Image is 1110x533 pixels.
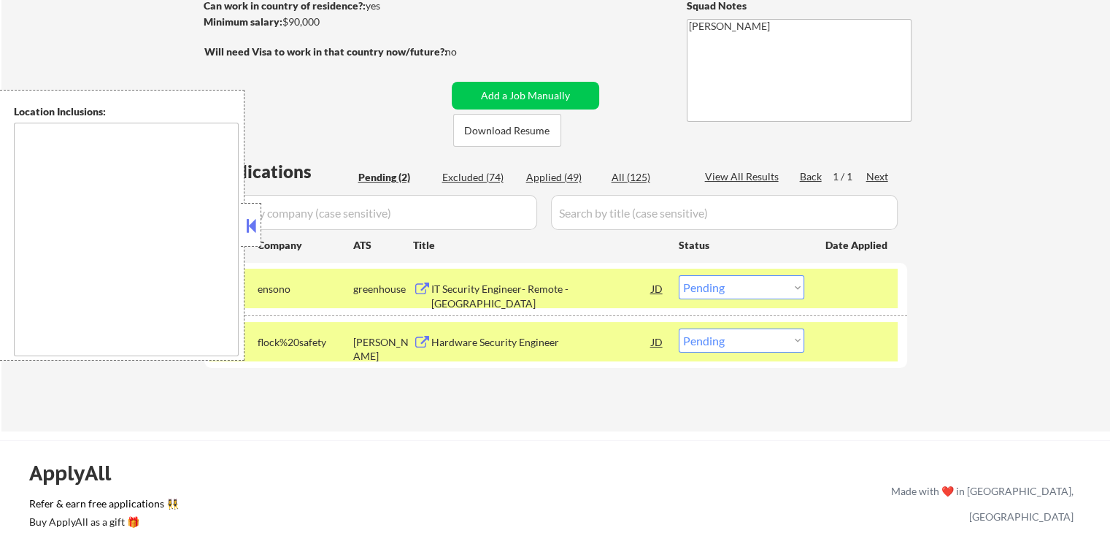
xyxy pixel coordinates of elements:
[705,169,783,184] div: View All Results
[445,45,487,59] div: no
[353,335,413,364] div: [PERSON_NAME]
[204,15,447,29] div: $90,000
[800,169,823,184] div: Back
[29,499,586,514] a: Refer & earn free applications 👯‍♀️
[452,82,599,110] button: Add a Job Manually
[353,238,413,253] div: ATS
[29,517,175,527] div: Buy ApplyAll as a gift 🎁
[209,163,353,180] div: Applications
[413,238,665,253] div: Title
[551,195,898,230] input: Search by title (case sensitive)
[526,170,599,185] div: Applied (49)
[353,282,413,296] div: greenhouse
[431,335,652,350] div: Hardware Security Engineer
[442,170,515,185] div: Excluded (74)
[258,238,353,253] div: Company
[204,15,282,28] strong: Minimum salary:
[209,195,537,230] input: Search by company (case sensitive)
[650,329,665,355] div: JD
[650,275,665,302] div: JD
[825,238,890,253] div: Date Applied
[29,514,175,532] a: Buy ApplyAll as a gift 🎁
[29,461,128,486] div: ApplyAll
[833,169,866,184] div: 1 / 1
[258,335,353,350] div: flock%20safety
[453,114,561,147] button: Download Resume
[431,282,652,310] div: IT Security Engineer- Remote - [GEOGRAPHIC_DATA]
[679,231,804,258] div: Status
[866,169,890,184] div: Next
[612,170,685,185] div: All (125)
[204,45,447,58] strong: Will need Visa to work in that country now/future?:
[358,170,431,185] div: Pending (2)
[14,104,239,119] div: Location Inclusions:
[258,282,353,296] div: ensono
[885,478,1074,529] div: Made with ❤️ in [GEOGRAPHIC_DATA], [GEOGRAPHIC_DATA]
